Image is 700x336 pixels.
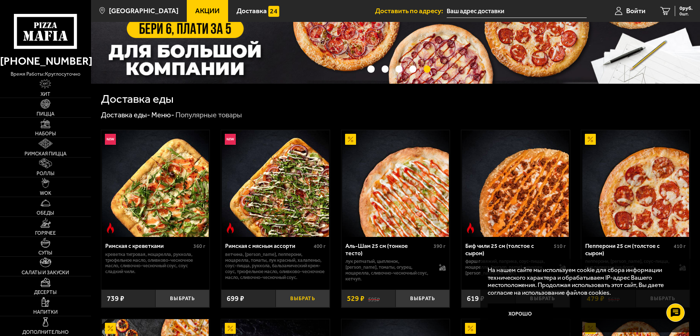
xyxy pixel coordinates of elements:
a: Острое блюдоБиф чили 25 см (толстое с сыром) [461,130,570,237]
div: Биф чили 25 см (толстое с сыром) [465,242,552,256]
div: Аль-Шам 25 см (тонкое тесто) [345,242,432,256]
span: Горячее [35,231,56,236]
p: креветка тигровая, моцарелла, руккола, трюфельное масло, оливково-чесночное масло, сливочно-чесно... [105,252,206,275]
span: Десерты [34,290,57,295]
span: Акции [195,7,220,14]
s: 595 ₽ [368,295,380,302]
img: Акционный [225,323,236,334]
span: Роллы [37,171,54,176]
button: точки переключения [367,65,374,72]
span: 510 г [554,243,566,249]
img: Острое блюдо [465,223,476,234]
img: Острое блюдо [225,223,236,234]
div: Пепперони 25 см (толстое с сыром) [585,242,672,256]
span: 619 ₽ [467,295,484,302]
span: Дополнительно [22,330,69,335]
img: Аль-Шам 25 см (тонкое тесто) [342,130,449,237]
span: Напитки [33,310,58,315]
span: 410 г [674,243,686,249]
button: Выбрать [155,290,209,307]
button: Выбрать [396,290,450,307]
button: точки переключения [382,65,389,72]
span: Пицца [37,112,54,117]
img: 15daf4d41897b9f0e9f617042186c801.svg [268,6,279,17]
a: Доставка еды- [101,110,150,119]
span: [GEOGRAPHIC_DATA] [109,7,178,14]
span: 400 г [314,243,326,249]
img: Новинка [225,134,236,145]
span: Войти [626,7,646,14]
img: Биф чили 25 см (толстое с сыром) [462,130,569,237]
button: точки переключения [424,65,431,72]
span: WOK [40,191,51,196]
img: Римская с креветками [102,130,209,237]
p: пепперони, [PERSON_NAME], соус-пицца, сыр пармезан (на борт). [585,258,672,270]
p: лук репчатый, цыпленок, [PERSON_NAME], томаты, огурец, моцарелла, сливочно-чесночный соус, кетчуп. [345,258,432,282]
span: Хит [41,92,50,97]
span: 360 г [193,243,205,249]
span: Обеды [37,211,54,216]
a: АкционныйАль-Шам 25 см (тонкое тесто) [341,130,450,237]
a: АкционныйПепперони 25 см (толстое с сыром) [581,130,690,237]
span: 390 г [434,243,446,249]
img: Римская с мясным ассорти [222,130,329,237]
a: НовинкаОстрое блюдоРимская с креветками [101,130,210,237]
button: Выбрать [276,290,330,307]
a: НовинкаОстрое блюдоРимская с мясным ассорти [221,130,330,237]
div: Римская с креветками [105,242,192,249]
img: Острое блюдо [105,223,116,234]
img: Акционный [585,134,596,145]
span: Салаты и закуски [22,270,69,275]
img: Новинка [105,134,116,145]
span: Римская пицца [24,151,67,156]
div: Популярные товары [175,110,242,120]
span: Наборы [35,131,56,136]
span: Супы [38,250,52,256]
img: Пепперони 25 см (толстое с сыром) [582,130,689,237]
img: Акционный [105,323,116,334]
p: фарш говяжий, паприка, соус-пицца, моцарелла, [PERSON_NAME]-кочудян, [PERSON_NAME] (на борт). [465,258,552,276]
button: точки переключения [396,65,402,72]
img: Акционный [465,323,476,334]
span: 0 шт. [680,12,693,16]
img: Акционный [345,134,356,145]
span: Доставка [237,7,267,14]
div: Римская с мясным ассорти [225,242,312,249]
input: Ваш адрес доставки [447,4,587,18]
span: Доставить по адресу: [375,7,447,14]
span: 0 руб. [680,6,693,11]
p: На нашем сайте мы используем cookie для сбора информации технического характера и обрабатываем IP... [488,266,679,297]
span: 739 ₽ [107,295,124,302]
button: точки переключения [409,65,416,72]
p: ветчина, [PERSON_NAME], пепперони, моцарелла, томаты, лук красный, халапеньо, соус-пицца, руккола... [225,252,326,281]
button: Хорошо [488,303,553,325]
a: Меню- [151,110,174,119]
span: 529 ₽ [347,295,364,302]
span: 699 ₽ [227,295,244,302]
h1: Доставка еды [101,93,174,105]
